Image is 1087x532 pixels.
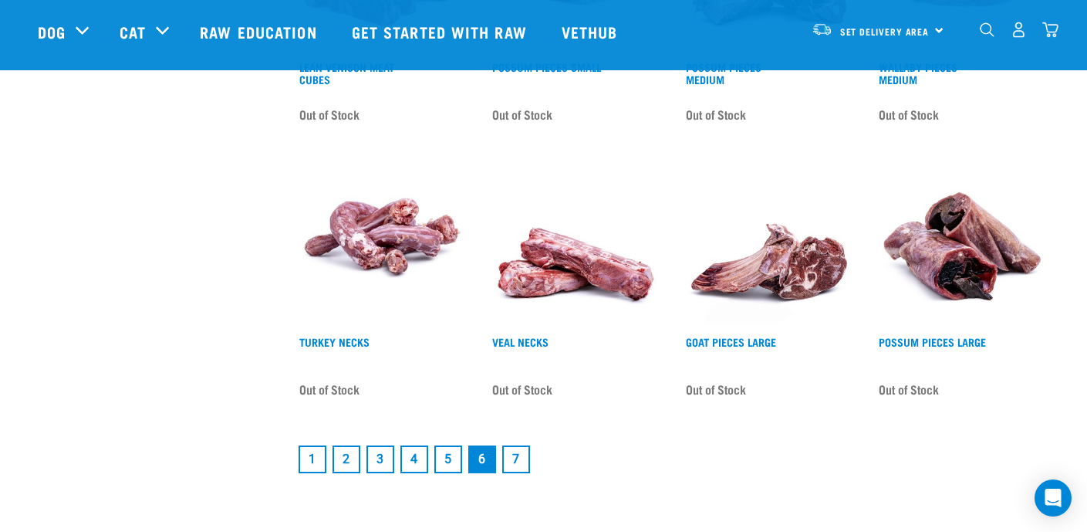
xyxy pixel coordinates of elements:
a: Vethub [546,1,637,63]
a: Goto page 7 [502,446,530,473]
img: user.png [1011,22,1027,38]
img: van-moving.png [812,22,832,36]
span: Out of Stock [299,103,360,126]
a: Goto page 3 [366,446,394,473]
span: Out of Stock [879,103,939,126]
a: Goto page 4 [400,446,428,473]
a: Veal Necks [492,339,549,344]
nav: pagination [295,442,1050,476]
img: home-icon@2x.png [1042,22,1058,38]
a: Goto page 5 [434,446,462,473]
a: Page 6 [468,446,496,473]
a: Get started with Raw [336,1,546,63]
span: Out of Stock [299,378,360,401]
img: 1194 Goat Pieces Large 01 [682,154,857,329]
a: Possum Pieces Medium [686,64,761,82]
span: Out of Stock [879,378,939,401]
a: Possum Pieces Large [879,339,986,344]
a: Wallaby Pieces Medium [879,64,957,82]
img: 1259 Turkey Necks 01 [295,154,471,329]
a: Raw Education [184,1,336,63]
a: Goto page 1 [299,446,326,473]
span: Out of Stock [492,378,552,401]
div: Open Intercom Messenger [1035,479,1072,517]
a: Turkey Necks [299,339,370,344]
span: Set Delivery Area [840,29,930,34]
span: Out of Stock [686,378,746,401]
a: Cat [120,20,146,43]
a: Lean Venison Meat Cubes [299,64,394,82]
img: 1200 Possum Pieces Large 01 [875,154,1050,329]
img: 1231 Veal Necks 4pp 01 [488,154,663,329]
span: Out of Stock [492,103,552,126]
a: Dog [38,20,66,43]
img: home-icon-1@2x.png [980,22,994,37]
a: Goat Pieces Large [686,339,776,344]
a: Goto page 2 [333,446,360,473]
span: Out of Stock [686,103,746,126]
